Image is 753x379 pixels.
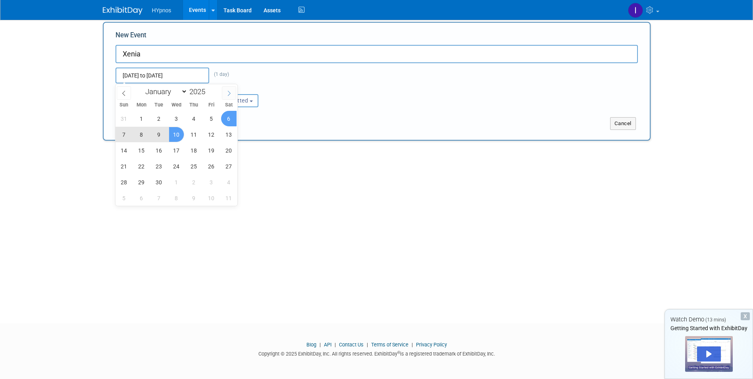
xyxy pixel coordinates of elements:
[665,315,753,324] div: Watch Demo
[397,350,400,355] sup: ®
[221,111,237,126] span: September 6, 2025
[741,312,750,320] div: Dismiss
[365,342,370,348] span: |
[152,7,171,14] span: HYpnos
[186,159,202,174] span: September 25, 2025
[142,87,187,97] select: Month
[221,127,237,142] span: September 13, 2025
[221,143,237,158] span: September 20, 2025
[134,143,149,158] span: September 15, 2025
[665,324,753,332] div: Getting Started with ExhibitDay
[168,102,185,108] span: Wed
[204,159,219,174] span: September 26, 2025
[169,143,184,158] span: September 17, 2025
[169,111,184,126] span: September 3, 2025
[306,342,316,348] a: Blog
[134,127,149,142] span: September 8, 2025
[116,111,132,126] span: August 31, 2025
[116,143,132,158] span: September 14, 2025
[150,102,168,108] span: Tue
[220,102,237,108] span: Sat
[116,127,132,142] span: September 7, 2025
[221,174,237,190] span: October 4, 2025
[333,342,338,348] span: |
[169,190,184,206] span: October 8, 2025
[204,111,219,126] span: September 5, 2025
[186,174,202,190] span: October 2, 2025
[186,111,202,126] span: September 4, 2025
[204,190,219,206] span: October 10, 2025
[151,143,167,158] span: September 16, 2025
[151,111,167,126] span: September 2, 2025
[204,143,219,158] span: September 19, 2025
[410,342,415,348] span: |
[416,342,447,348] a: Privacy Policy
[186,190,202,206] span: October 9, 2025
[151,159,167,174] span: September 23, 2025
[185,102,202,108] span: Thu
[697,346,721,362] div: Play
[116,190,132,206] span: October 5, 2025
[186,143,202,158] span: September 18, 2025
[134,174,149,190] span: September 29, 2025
[116,102,133,108] span: Sun
[628,3,643,18] img: Isabel Amaral
[187,87,211,96] input: Year
[318,342,323,348] span: |
[116,159,132,174] span: September 21, 2025
[610,117,636,130] button: Cancel
[204,83,281,94] div: Participation:
[169,174,184,190] span: October 1, 2025
[116,68,209,83] input: Start Date - End Date
[221,190,237,206] span: October 11, 2025
[134,111,149,126] span: September 1, 2025
[204,174,219,190] span: October 3, 2025
[151,127,167,142] span: September 9, 2025
[209,72,229,77] span: (1 day)
[371,342,408,348] a: Terms of Service
[169,127,184,142] span: September 10, 2025
[339,342,364,348] a: Contact Us
[324,342,331,348] a: API
[134,190,149,206] span: October 6, 2025
[202,102,220,108] span: Fri
[116,83,193,94] div: Attendance / Format:
[204,127,219,142] span: September 12, 2025
[116,31,146,43] label: New Event
[116,174,132,190] span: September 28, 2025
[151,190,167,206] span: October 7, 2025
[705,317,726,323] span: (13 mins)
[221,159,237,174] span: September 27, 2025
[134,159,149,174] span: September 22, 2025
[151,174,167,190] span: September 30, 2025
[169,159,184,174] span: September 24, 2025
[186,127,202,142] span: September 11, 2025
[133,102,150,108] span: Mon
[103,7,143,15] img: ExhibitDay
[116,45,638,63] input: Name of Trade Show / Conference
